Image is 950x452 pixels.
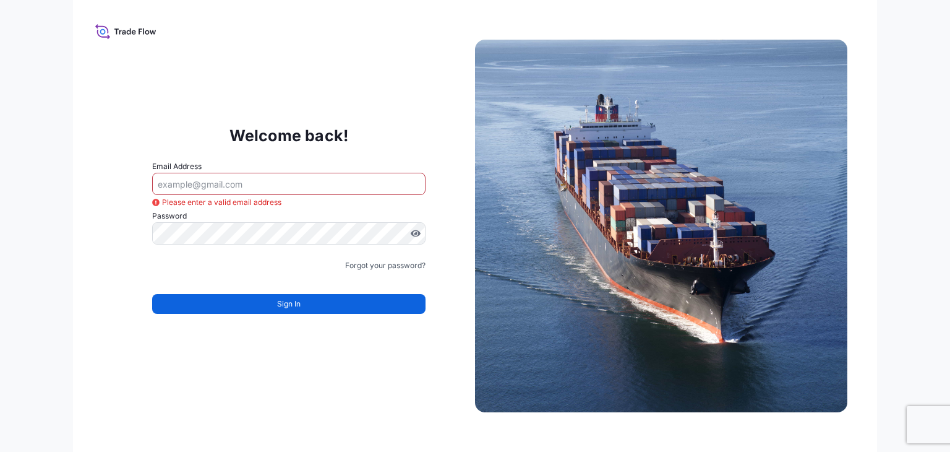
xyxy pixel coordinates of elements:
input: example@gmail.com [152,173,426,195]
img: Ship illustration [475,40,847,412]
p: Welcome back! [229,126,349,146]
button: Show password [411,228,421,238]
label: Email Address [152,160,202,173]
span: Sign In [277,298,301,310]
span: Please enter a valid email address [152,196,281,209]
button: Sign In [152,294,426,314]
a: Forgot your password? [345,259,426,272]
label: Password [152,210,426,222]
